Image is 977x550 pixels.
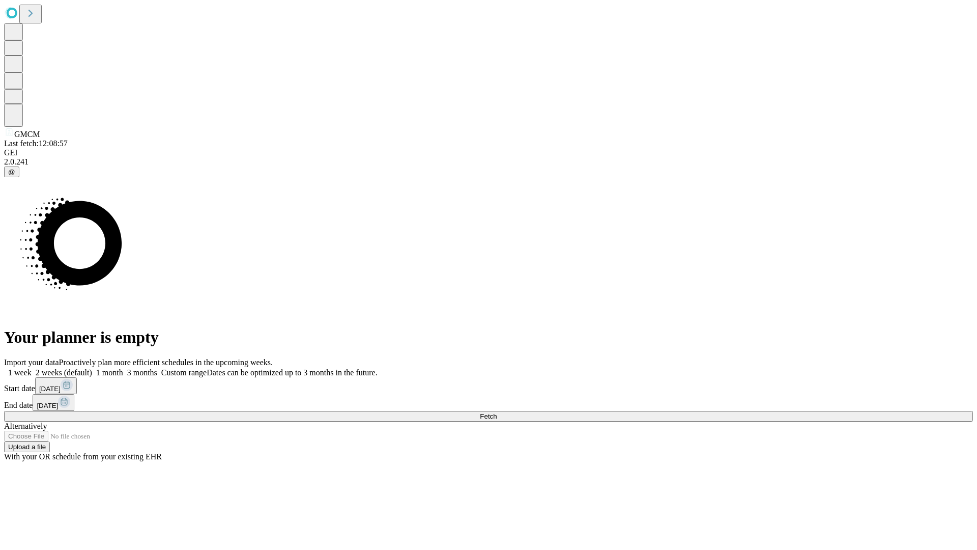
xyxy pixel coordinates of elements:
[35,377,77,394] button: [DATE]
[39,385,61,393] span: [DATE]
[4,377,973,394] div: Start date
[4,157,973,167] div: 2.0.241
[96,368,123,377] span: 1 month
[4,411,973,422] button: Fetch
[480,413,497,420] span: Fetch
[4,442,50,452] button: Upload a file
[4,167,19,177] button: @
[8,168,15,176] span: @
[4,422,47,430] span: Alternatively
[4,148,973,157] div: GEI
[207,368,377,377] span: Dates can be optimized up to 3 months in the future.
[4,328,973,347] h1: Your planner is empty
[37,402,58,409] span: [DATE]
[4,139,68,148] span: Last fetch: 12:08:57
[127,368,157,377] span: 3 months
[4,452,162,461] span: With your OR schedule from your existing EHR
[14,130,40,139] span: GMCM
[161,368,207,377] span: Custom range
[36,368,92,377] span: 2 weeks (default)
[8,368,32,377] span: 1 week
[4,358,59,367] span: Import your data
[33,394,74,411] button: [DATE]
[4,394,973,411] div: End date
[59,358,273,367] span: Proactively plan more efficient schedules in the upcoming weeks.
